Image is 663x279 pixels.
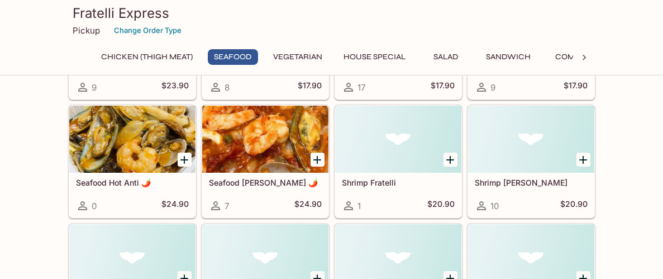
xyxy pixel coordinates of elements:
button: Add Shrimp Fratelli [443,153,457,167]
a: Seafood [PERSON_NAME] 🌶️7$24.90 [202,105,329,218]
span: 9 [490,82,495,93]
h5: Seafood [PERSON_NAME] 🌶️ [209,178,322,187]
button: Change Order Type [109,22,187,39]
div: Seafood Hot Anti 🌶️ [69,106,195,173]
span: 17 [357,82,365,93]
h5: $23.90 [161,81,189,94]
span: 8 [225,82,230,93]
span: 1 [357,201,361,211]
button: Add Seafood Hot Anti 🌶️ [178,153,192,167]
h5: Shrimp [PERSON_NAME] [475,178,588,187]
h5: Shrimp Fratelli [342,178,455,187]
a: Shrimp Fratelli1$20.90 [335,105,462,218]
span: 0 [92,201,97,211]
button: Chicken (Thigh Meat) [95,49,199,65]
a: Shrimp [PERSON_NAME]10$20.90 [468,105,595,218]
div: Shrimp Alfredo [468,106,594,173]
div: Seafood Fra Diavolo 🌶️ [202,106,328,173]
button: Add Seafood Fra Diavolo 🌶️ [311,153,325,167]
button: Add Shrimp Alfredo [576,153,590,167]
h5: Seafood Hot Anti 🌶️ [76,178,189,187]
span: 7 [225,201,229,211]
button: Salad [421,49,471,65]
h5: $24.90 [161,199,189,212]
p: Pickup [73,25,100,36]
h5: $24.90 [294,199,322,212]
h5: $17.90 [431,81,455,94]
h5: $20.90 [427,199,455,212]
button: Vegetarian [267,49,328,65]
button: Combo [546,49,596,65]
a: Seafood Hot Anti 🌶️0$24.90 [69,105,196,218]
h5: $17.90 [564,81,588,94]
h5: $20.90 [560,199,588,212]
h3: Fratelli Express [73,4,591,22]
button: House Special [337,49,412,65]
div: Shrimp Fratelli [335,106,461,173]
button: Seafood [208,49,258,65]
h5: $17.90 [298,81,322,94]
span: 9 [92,82,97,93]
button: Sandwich [480,49,537,65]
span: 10 [490,201,499,211]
